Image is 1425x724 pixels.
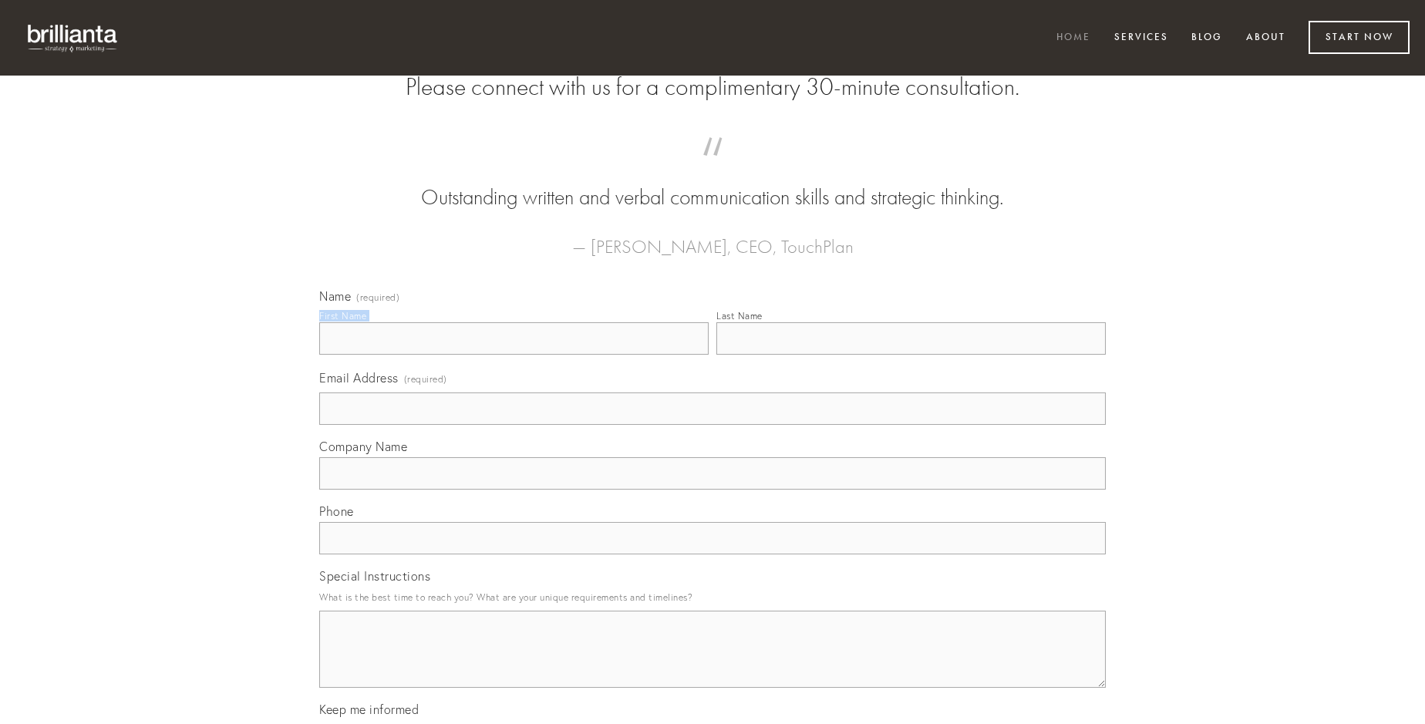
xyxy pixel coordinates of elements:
[1236,25,1295,51] a: About
[319,72,1106,102] h2: Please connect with us for a complimentary 30-minute consultation.
[1046,25,1100,51] a: Home
[319,310,366,322] div: First Name
[319,568,430,584] span: Special Instructions
[344,153,1081,183] span: “
[1309,21,1410,54] a: Start Now
[319,503,354,519] span: Phone
[1104,25,1178,51] a: Services
[344,153,1081,213] blockquote: Outstanding written and verbal communication skills and strategic thinking.
[404,369,447,389] span: (required)
[716,310,763,322] div: Last Name
[15,15,131,60] img: brillianta - research, strategy, marketing
[1181,25,1232,51] a: Blog
[319,288,351,304] span: Name
[319,439,407,454] span: Company Name
[319,587,1106,608] p: What is the best time to reach you? What are your unique requirements and timelines?
[319,370,399,386] span: Email Address
[319,702,419,717] span: Keep me informed
[356,293,399,302] span: (required)
[344,213,1081,262] figcaption: — [PERSON_NAME], CEO, TouchPlan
